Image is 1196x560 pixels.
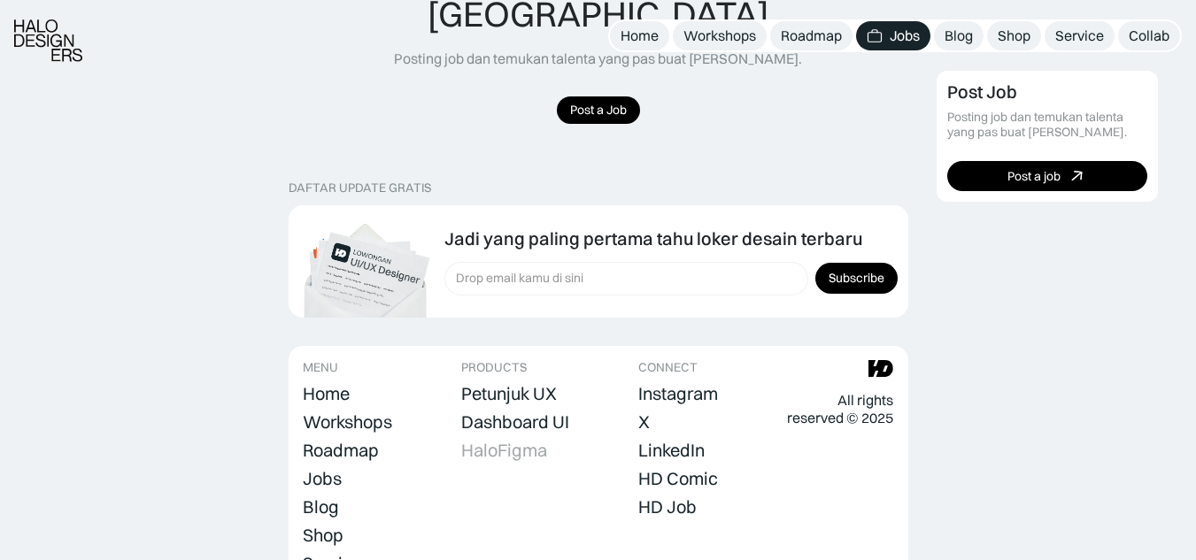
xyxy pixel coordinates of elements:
[444,262,898,295] form: Form Subscription
[787,391,893,428] div: All rights reserved © 2025
[638,381,718,406] a: Instagram
[1007,168,1061,183] div: Post a job
[461,440,547,461] div: HaloFigma
[570,103,627,118] div: Post a Job
[998,27,1030,45] div: Shop
[683,27,756,45] div: Workshops
[638,468,718,489] div: HD Comic
[303,466,342,491] a: Jobs
[1129,27,1169,45] div: Collab
[947,161,1147,191] a: Post a job
[610,21,669,50] a: Home
[1118,21,1180,50] a: Collab
[303,411,392,433] div: Workshops
[444,228,862,249] div: Jadi yang paling pertama tahu loker desain terbaru
[303,381,350,406] a: Home
[638,360,698,375] div: CONNECT
[815,263,898,294] input: Subscribe
[303,496,339,518] div: Blog
[638,496,697,518] div: HD Job
[945,27,973,45] div: Blog
[638,410,650,434] a: X
[947,110,1147,140] div: Posting job dan temukan talenta yang pas buat [PERSON_NAME].
[303,360,338,375] div: MENU
[638,383,718,404] div: Instagram
[394,50,802,68] div: Posting job dan temukan talenta yang pas buat [PERSON_NAME].
[638,438,705,463] a: LinkedIn
[638,495,697,519] a: HD Job
[781,27,842,45] div: Roadmap
[303,383,350,404] div: Home
[934,21,984,50] a: Blog
[303,468,342,489] div: Jobs
[638,411,650,433] div: X
[461,383,557,404] div: Petunjuk UX
[856,21,930,50] a: Jobs
[461,360,527,375] div: PRODUCTS
[461,411,569,433] div: Dashboard UI
[673,21,767,50] a: Workshops
[303,440,379,461] div: Roadmap
[770,21,853,50] a: Roadmap
[557,96,640,124] a: Post a Job
[621,27,659,45] div: Home
[461,410,569,434] a: Dashboard UI
[303,495,339,519] a: Blog
[638,440,705,461] div: LinkedIn
[303,525,343,546] div: Shop
[638,466,718,491] a: HD Comic
[289,180,431,196] div: DAFTAR UPDATE GRATIS
[987,21,1041,50] a: Shop
[461,381,557,406] a: Petunjuk UX
[947,81,1017,103] div: Post Job
[1045,21,1115,50] a: Service
[303,410,392,434] a: Workshops
[461,438,547,463] a: HaloFigma
[890,27,920,45] div: Jobs
[303,523,343,548] a: Shop
[1055,27,1104,45] div: Service
[444,262,808,295] input: Drop email kamu di sini
[303,438,379,463] a: Roadmap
